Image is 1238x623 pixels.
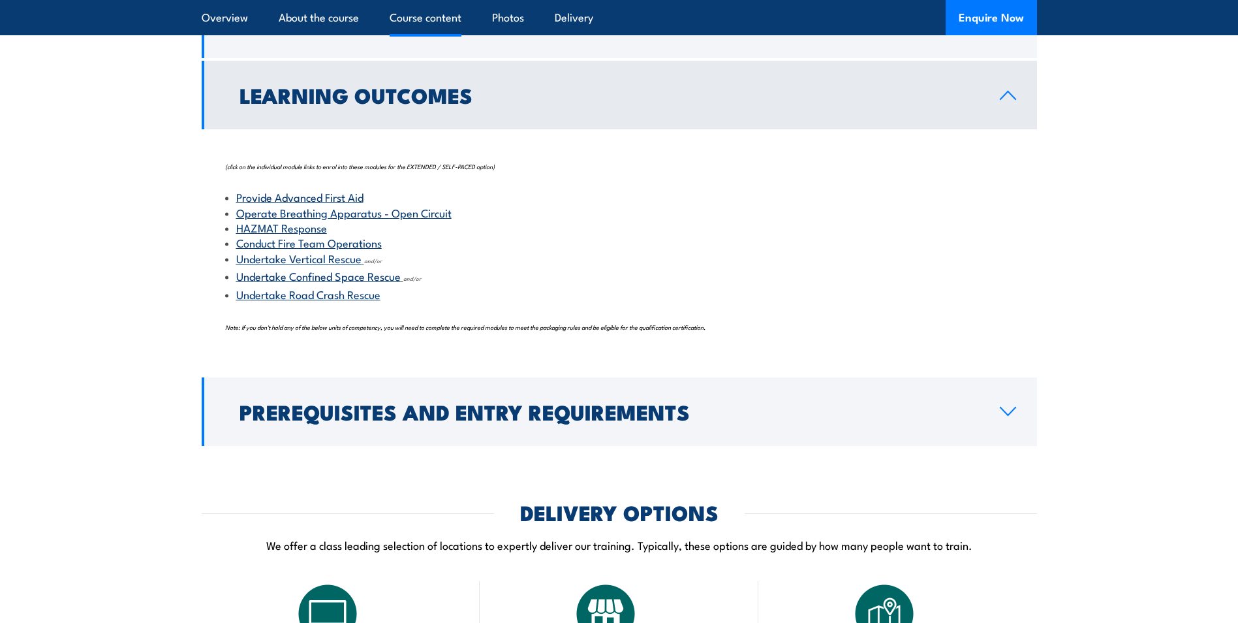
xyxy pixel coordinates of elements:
[364,257,382,264] span: and/or
[202,377,1037,446] a: Prerequisites and Entry Requirements
[236,234,382,250] a: Conduct Fire Team Operations
[240,402,979,421] h2: Prerequisites and Entry Requirements
[236,189,364,204] a: Provide Advanced First Aid
[236,219,327,235] a: HAZMAT Response
[202,537,1037,552] p: We offer a class leading selection of locations to expertly deliver our training. Typically, thes...
[225,162,495,170] span: (click on the individual module links to enrol into these modules for the EXTENDED / SELF-PACED o...
[236,286,380,302] a: Undertake Road Crash Rescue
[403,274,421,282] span: and/or
[236,250,362,266] a: Undertake Vertical Rescue
[202,61,1037,129] a: Learning Outcomes
[236,204,452,220] a: Operate Breathing Apparatus - Open Circuit
[520,503,719,521] h2: DELIVERY OPTIONS
[225,323,705,331] span: Note: If you don't hold any of the below units of competency, you will need to complete the requi...
[236,268,401,283] a: Undertake Confined Space Rescue
[240,86,979,104] h2: Learning Outcomes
